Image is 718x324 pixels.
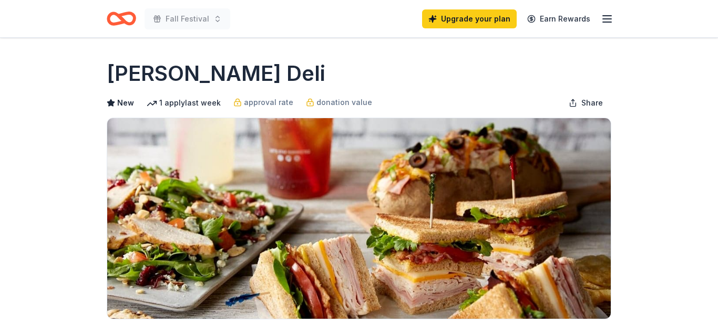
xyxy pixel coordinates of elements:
[107,118,611,319] img: Image for McAlister's Deli
[244,96,293,109] span: approval rate
[581,97,603,109] span: Share
[107,6,136,31] a: Home
[147,97,221,109] div: 1 apply last week
[107,59,325,88] h1: [PERSON_NAME] Deli
[166,13,209,25] span: Fall Festival
[145,8,230,29] button: Fall Festival
[316,96,372,109] span: donation value
[233,96,293,109] a: approval rate
[306,96,372,109] a: donation value
[117,97,134,109] span: New
[521,9,597,28] a: Earn Rewards
[422,9,517,28] a: Upgrade your plan
[560,92,611,113] button: Share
